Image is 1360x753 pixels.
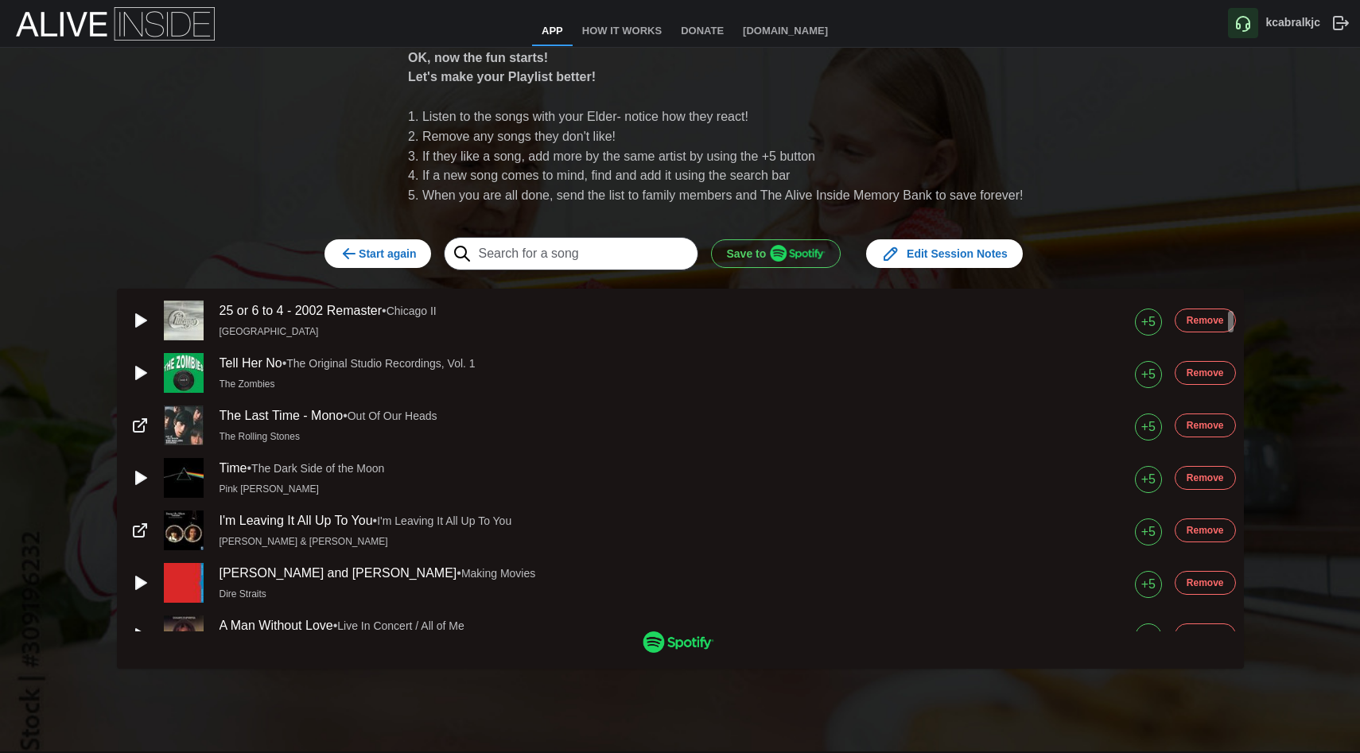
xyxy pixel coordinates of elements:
[164,510,204,550] img: album cover
[1175,309,1236,332] button: Remove
[220,482,449,497] div: Pink [PERSON_NAME]
[220,304,383,317] a: 25 or 6 to 4 - 2002 Remaster
[1175,466,1236,490] button: Remove
[770,245,826,262] img: Spotify_Logo_RGB_Green.9ff49e53.png
[220,514,373,527] a: I'm Leaving It All Up To You
[220,377,449,392] div: The Zombies
[726,240,826,267] span: Save to
[1141,522,1156,542] div: +5
[422,107,748,127] span: Listen to the songs with your Elder- notice how they react!
[164,301,204,340] img: album cover
[1187,309,1224,332] span: Remove
[324,239,431,268] button: Start again
[1135,571,1162,598] button: +5
[1141,627,1156,647] div: +5
[220,301,983,321] div: •
[1175,518,1236,542] button: Remove
[866,239,1023,268] button: Edit Session Notes
[220,324,449,340] div: [GEOGRAPHIC_DATA]
[220,377,491,392] a: The Zombies
[1135,361,1162,388] button: +5
[164,353,204,393] img: album cover
[164,458,204,498] img: album cover
[220,616,983,636] div: •
[251,462,384,475] span: The Dark Side of the Moon
[377,514,511,527] span: I'm Leaving It All Up To You
[16,7,215,41] img: Alive Inside Logo
[1141,417,1156,437] div: +5
[1187,362,1224,384] span: Remove
[220,511,983,531] div: •
[1135,623,1162,650] button: +5
[220,534,449,549] div: [PERSON_NAME] & [PERSON_NAME]
[711,239,841,268] button: Save to
[220,619,333,632] a: A Man Without Love
[220,429,449,444] div: The Rolling Stones
[220,406,983,426] div: •
[220,482,491,497] a: Pink [PERSON_NAME]
[220,409,344,422] a: The Last Time - Mono
[220,564,983,584] div: •
[220,566,457,580] a: [PERSON_NAME] and [PERSON_NAME]
[1141,575,1156,595] div: +5
[286,357,475,370] span: The Original Studio Recordings, Vol. 1
[337,619,464,632] span: Live In Concert / All of Me
[422,166,791,186] span: If a new song comes to mind, find and add it using the search bar
[1266,16,1321,29] b: kcabralkjc
[1187,414,1224,437] span: Remove
[348,409,437,422] span: Out Of Our Heads
[220,587,449,602] div: Dire Straits
[422,127,616,147] span: Remove any songs they don't like!
[1187,572,1224,594] span: Remove
[1175,623,1236,647] button: Remove
[1135,309,1162,336] button: +5
[220,459,983,479] div: •
[461,567,535,580] span: Making Movies
[387,305,437,317] span: Chicago II
[444,237,698,270] input: Search for a song
[220,429,491,444] a: The Rolling Stones
[1175,413,1236,437] button: Remove
[1135,466,1162,493] button: +5
[1141,312,1156,332] div: +5
[1187,467,1224,489] span: Remove
[1141,365,1156,385] div: +5
[1175,571,1236,595] button: Remove
[1141,470,1156,490] div: +5
[340,240,416,267] span: Start again
[220,324,491,340] a: [GEOGRAPHIC_DATA]
[220,587,491,602] a: Dire Straits
[164,563,204,603] img: album cover
[1175,361,1236,385] button: Remove
[220,354,983,374] div: •
[220,356,282,370] a: Tell Her No
[422,186,1024,206] span: When you are all done, send the list to family members and The Alive Inside Memory Bank to save f...
[1135,518,1162,545] button: +5
[164,406,204,445] img: album cover
[408,51,596,84] b: OK, now the fun starts! Let's make your Playlist better!
[220,534,491,549] a: [PERSON_NAME] & [PERSON_NAME]
[881,240,1008,267] span: Edit Session Notes
[422,147,815,167] span: If they like a song, add more by the same artist by using the +5 button
[220,461,247,475] a: Time
[643,631,714,653] img: Spotify_Logo_RGB_Green.9ff49e53.png
[1135,413,1162,441] button: +5
[164,615,204,655] img: album cover
[1187,624,1224,646] span: Remove
[1187,519,1224,541] span: Remove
